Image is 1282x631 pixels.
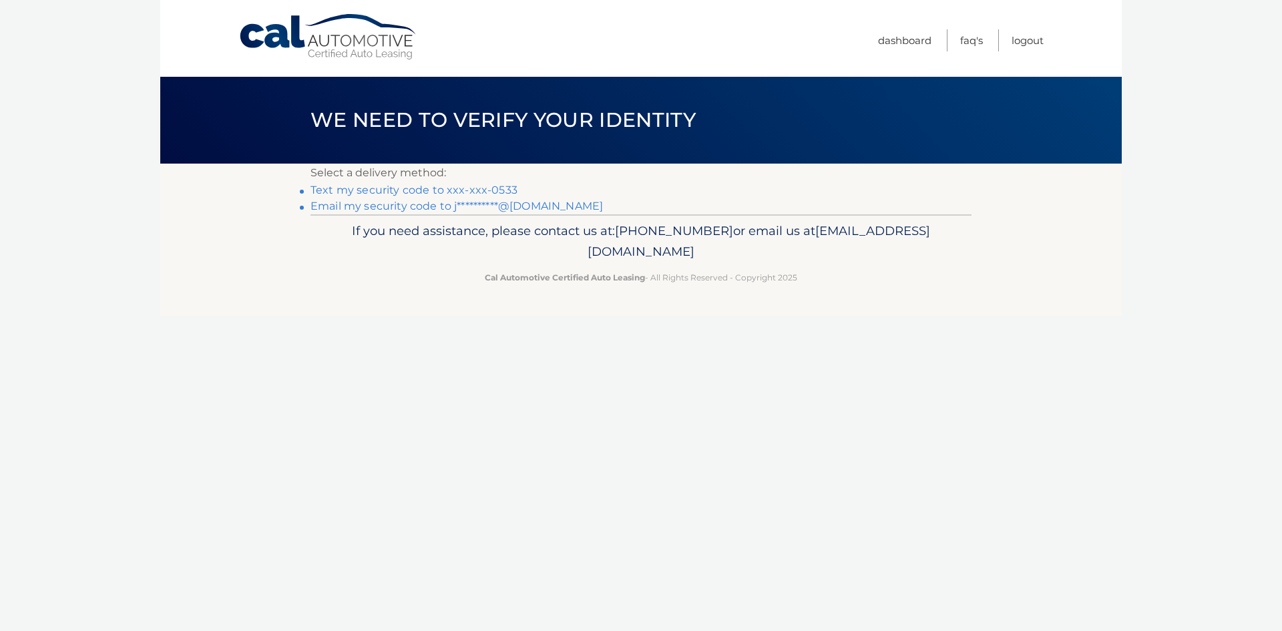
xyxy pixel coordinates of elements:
[310,184,517,196] a: Text my security code to xxx-xxx-0533
[310,200,603,212] a: Email my security code to j**********@[DOMAIN_NAME]
[310,164,972,182] p: Select a delivery method:
[485,272,645,282] strong: Cal Automotive Certified Auto Leasing
[310,108,696,132] span: We need to verify your identity
[615,223,733,238] span: [PHONE_NUMBER]
[319,270,963,284] p: - All Rights Reserved - Copyright 2025
[1012,29,1044,51] a: Logout
[960,29,983,51] a: FAQ's
[238,13,419,61] a: Cal Automotive
[319,220,963,263] p: If you need assistance, please contact us at: or email us at
[878,29,931,51] a: Dashboard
